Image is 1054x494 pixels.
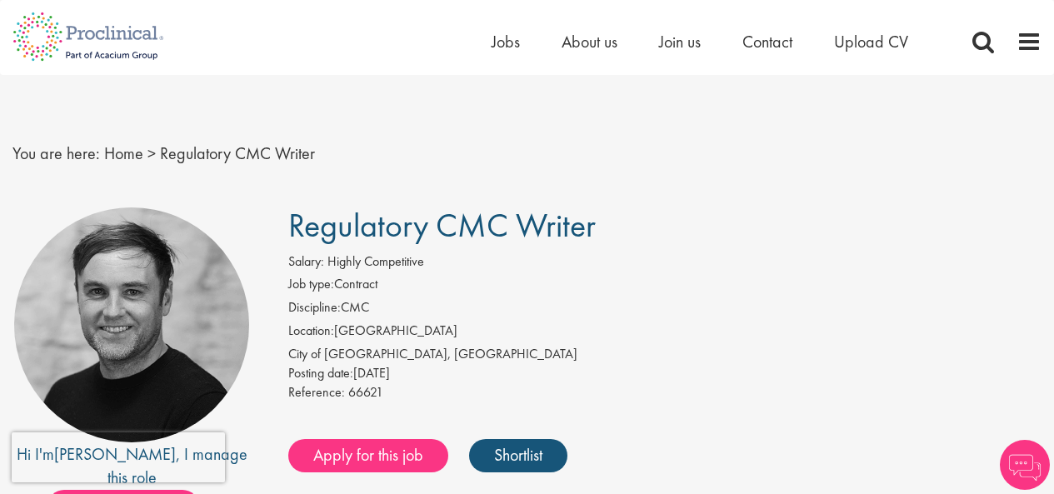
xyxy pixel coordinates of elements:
span: 66621 [348,383,383,401]
label: Location: [288,322,334,341]
span: Posting date: [288,364,353,382]
a: Upload CV [834,31,908,52]
li: [GEOGRAPHIC_DATA] [288,322,1042,345]
a: Jobs [492,31,520,52]
span: Regulatory CMC Writer [288,204,596,247]
span: Regulatory CMC Writer [160,142,315,164]
iframe: reCAPTCHA [12,432,225,482]
div: [DATE] [288,364,1042,383]
span: > [147,142,156,164]
img: imeage of recruiter Peter Duvall [14,207,249,442]
a: About us [562,31,617,52]
a: breadcrumb link [104,142,143,164]
img: Chatbot [1000,440,1050,490]
label: Job type: [288,275,334,294]
span: Highly Competitive [327,252,424,270]
a: Shortlist [469,439,567,472]
a: Contact [742,31,792,52]
label: Reference: [288,383,345,402]
a: Join us [659,31,701,52]
li: Contract [288,275,1042,298]
li: CMC [288,298,1042,322]
label: Discipline: [288,298,341,317]
label: Salary: [288,252,324,272]
span: You are here: [12,142,100,164]
a: Apply for this job [288,439,448,472]
div: City of [GEOGRAPHIC_DATA], [GEOGRAPHIC_DATA] [288,345,1042,364]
